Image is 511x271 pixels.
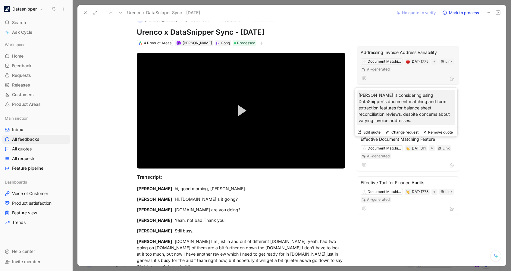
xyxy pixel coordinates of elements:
span: Product satisfaction [12,200,52,206]
div: DAT-1773 [412,189,428,195]
a: Feature pipeline [2,164,70,173]
mark: [PERSON_NAME] [137,228,172,233]
div: : Hi, [DOMAIN_NAME]'s it going? [137,196,345,202]
span: [PERSON_NAME] [183,41,212,45]
span: Invite member [12,259,40,264]
div: AI-generated [367,66,390,72]
div: Link [443,145,450,151]
span: Processed [237,40,255,46]
div: Document Matching & Comparison [368,189,401,195]
span: Feature pipeline [12,165,43,171]
a: Feedback [2,61,70,70]
button: Change request [383,128,421,137]
h1: Urenco x DataSnipper Sync - [DATE] [137,27,345,37]
a: Inbox [2,125,70,134]
p: [PERSON_NAME] is considering using DataSnipper's document matching and form extraction features f... [359,92,454,124]
span: Feedback [12,63,32,69]
button: No quote to verify [393,8,438,17]
div: Gong [221,40,230,46]
span: Requests [12,72,31,78]
a: Requests [2,71,70,80]
span: Feature view [12,210,37,216]
mark: [PERSON_NAME] [137,218,172,223]
a: Trends [2,218,70,227]
span: Voice of Customer [12,191,48,197]
span: Customers [12,92,34,98]
span: Search [12,19,26,26]
span: Urenco x DataSnipper Sync - [DATE] [127,9,200,16]
a: Releases [2,80,70,90]
span: All requests [12,156,35,162]
span: Inbox [12,127,23,133]
div: 4 Product Areas [144,40,171,46]
div: Effective Tool for Finance Audits [361,179,455,186]
a: Home [2,52,70,61]
img: 🔴 [406,60,410,64]
a: All feedbacks [2,135,70,144]
a: Product satisfaction [2,199,70,208]
div: DAT-311 [412,145,426,151]
a: Ask Cycle [2,28,70,37]
a: All quotes [2,144,70,153]
div: Video Player [137,53,345,169]
span: Product Areas [12,101,41,107]
span: Workspace [5,42,26,48]
div: Help center [2,247,70,256]
div: AI-generated [367,197,390,203]
img: Datasnipper [4,6,10,12]
a: Voice of Customer [2,189,70,198]
button: 👏 [406,146,410,150]
div: : Still busy. [137,228,345,234]
button: Remove quote [421,128,455,137]
div: AI-generated [367,153,390,159]
div: Transcript: [137,173,345,181]
div: Document Matching & Comparison [368,145,401,151]
span: All quotes [12,146,32,152]
span: Help center [12,249,35,254]
img: 👏 [406,190,410,194]
div: Search [2,18,70,27]
div: Invite member [2,257,70,266]
a: Feature view [2,208,70,217]
span: Trends [12,219,26,225]
h1: Datasnipper [12,6,37,12]
div: Link [445,189,453,195]
div: DAT-1775 [412,58,428,65]
span: Home [12,53,24,59]
button: DatasnipperDatasnipper [2,5,45,13]
div: DashboardsVoice of CustomerProduct satisfactionFeature viewTrends [2,178,70,227]
div: Main section [2,114,70,123]
div: : [DOMAIN_NAME] are you doing? [137,206,345,213]
a: Product Areas [2,100,70,109]
button: Edit quote [355,128,383,137]
div: : Yeah, not bad.Thank you. [137,217,345,223]
span: Releases [12,82,30,88]
div: Addressing Invoice Address Variability [361,49,455,56]
mark: [PERSON_NAME] [137,207,172,212]
span: Ask Cycle [12,29,32,36]
mark: [PERSON_NAME] [137,197,172,202]
a: All requests [2,154,70,163]
img: 👏 [406,147,410,150]
div: Document Matching & Comparison [368,58,401,65]
button: Play Video [227,97,255,124]
div: Dashboards [2,178,70,187]
span: Dashboards [5,179,27,185]
mark: [PERSON_NAME] [137,239,172,244]
a: Customers [2,90,70,99]
div: Effective Document Matching Feature [361,136,455,143]
img: avatar [177,42,180,45]
mark: [PERSON_NAME] [137,186,172,191]
button: 🔴 [406,59,410,64]
div: Link [445,58,453,65]
div: Workspace [2,40,70,49]
span: All feedbacks [12,136,39,142]
div: : [DOMAIN_NAME] I'm just in and out of different [DOMAIN_NAME], yeah, had two going on [DOMAIN_NA... [137,238,345,270]
div: Main sectionInboxAll feedbacksAll quotesAll requestsFeature pipeline [2,114,70,173]
span: Main section [5,115,29,121]
div: Processed [233,40,256,46]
